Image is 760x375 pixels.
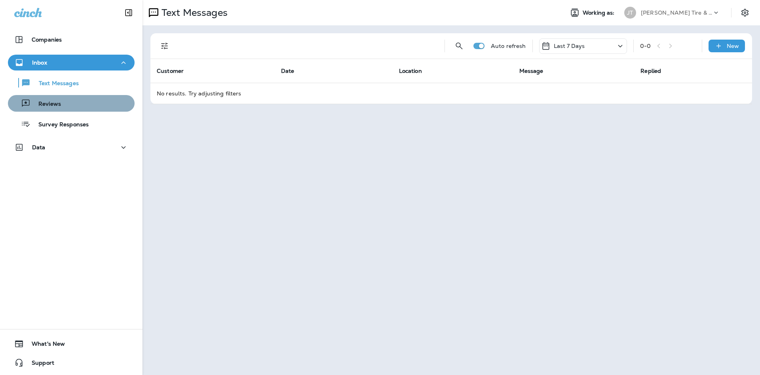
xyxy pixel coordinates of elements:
[491,43,526,49] p: Auto refresh
[641,10,712,16] p: [PERSON_NAME] Tire & Auto
[8,55,135,70] button: Inbox
[24,360,54,369] span: Support
[8,139,135,155] button: Data
[640,43,651,49] div: 0 - 0
[738,6,752,20] button: Settings
[24,341,65,350] span: What's New
[157,38,173,54] button: Filters
[32,36,62,43] p: Companies
[31,80,79,88] p: Text Messages
[150,83,752,104] td: No results. Try adjusting filters
[8,95,135,112] button: Reviews
[281,67,294,74] span: Date
[624,7,636,19] div: JT
[451,38,467,54] button: Search Messages
[32,59,47,66] p: Inbox
[30,101,61,108] p: Reviews
[727,43,739,49] p: New
[8,32,135,48] button: Companies
[640,67,661,74] span: Replied
[399,67,422,74] span: Location
[118,5,140,21] button: Collapse Sidebar
[8,355,135,371] button: Support
[8,116,135,132] button: Survey Responses
[8,74,135,91] button: Text Messages
[8,336,135,352] button: What's New
[158,7,228,19] p: Text Messages
[519,67,543,74] span: Message
[583,10,616,16] span: Working as:
[554,43,585,49] p: Last 7 Days
[30,121,89,129] p: Survey Responses
[32,144,46,150] p: Data
[157,67,184,74] span: Customer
